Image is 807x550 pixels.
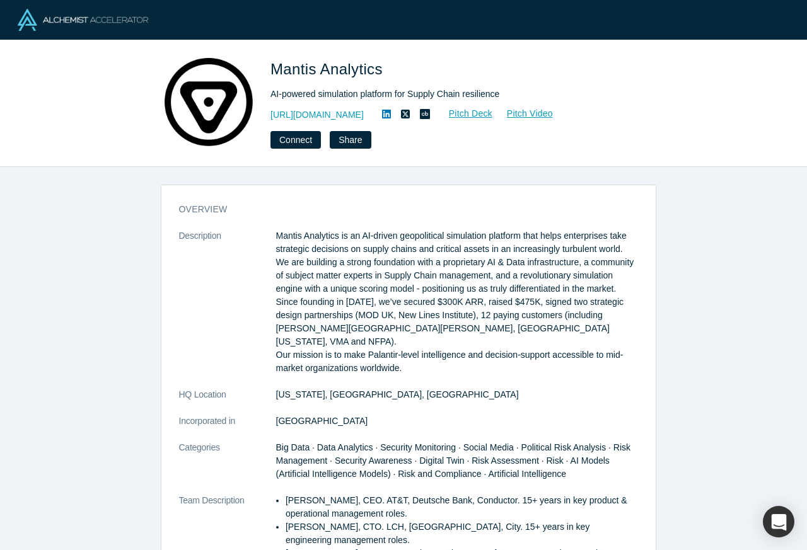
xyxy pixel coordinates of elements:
dd: [GEOGRAPHIC_DATA] [276,415,638,428]
span: Big Data · Data Analytics · Security Monitoring · Social Media · Political Risk Analysis · Risk M... [276,442,631,479]
h3: overview [179,203,620,216]
a: Pitch Video [493,106,554,121]
img: Mantis Analytics's Logo [165,58,253,146]
dt: Incorporated in [179,415,276,441]
p: Mantis Analytics is an AI-driven geopolitical simulation platform that helps enterprises take str... [276,229,638,375]
a: Pitch Deck [435,106,493,121]
button: Connect [270,131,321,149]
a: [URL][DOMAIN_NAME] [270,108,364,122]
dt: HQ Location [179,388,276,415]
dd: [US_STATE], [GEOGRAPHIC_DATA], [GEOGRAPHIC_DATA] [276,388,638,401]
dt: Categories [179,441,276,494]
img: Alchemist Logo [18,9,148,31]
dt: Description [179,229,276,388]
li: [PERSON_NAME], CTO. LCH, [GEOGRAPHIC_DATA], City. 15+ years in key engineering management roles. [286,520,638,547]
li: [PERSON_NAME], CEO. AT&T, Deutsche Bank, Conductor. 15+ years in key product & operational manage... [286,494,638,520]
span: Mantis Analytics [270,60,387,77]
button: Share [330,131,371,149]
div: AI-powered simulation platform for Supply Chain resilience [270,88,624,101]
